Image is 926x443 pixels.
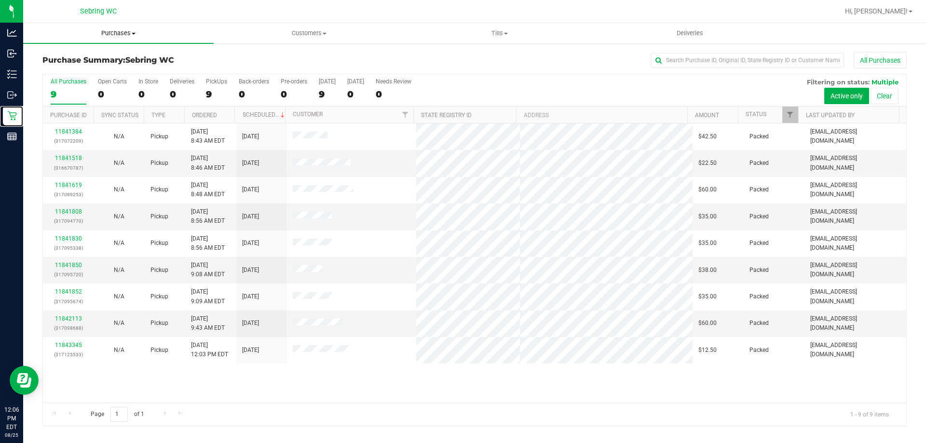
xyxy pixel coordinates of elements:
span: Deliveries [664,29,716,38]
span: Page of 1 [82,407,152,422]
div: Pre-orders [281,78,307,85]
span: [EMAIL_ADDRESS][DOMAIN_NAME] [810,341,900,359]
a: Customer [293,111,323,118]
span: Not Applicable [114,320,124,326]
span: [DATE] [242,319,259,328]
div: 0 [239,89,269,100]
span: [DATE] 9:08 AM EDT [191,261,225,279]
span: [DATE] 8:56 AM EDT [191,234,225,253]
span: [EMAIL_ADDRESS][DOMAIN_NAME] [810,314,900,333]
a: 11841619 [55,182,82,188]
button: N/A [114,239,124,248]
a: Tills [404,23,595,43]
span: Packed [749,239,769,248]
inline-svg: Inventory [7,69,17,79]
span: [EMAIL_ADDRESS][DOMAIN_NAME] [810,261,900,279]
p: (317125533) [49,350,88,359]
span: [EMAIL_ADDRESS][DOMAIN_NAME] [810,181,900,199]
p: (317094770) [49,216,88,226]
p: (317089253) [49,190,88,199]
span: Tills [405,29,594,38]
span: [DATE] 8:46 AM EDT [191,154,225,172]
div: 0 [347,89,364,100]
button: N/A [114,132,124,141]
span: [DATE] [242,292,259,301]
span: Not Applicable [114,267,124,273]
span: Pickup [150,159,168,168]
span: Hi, [PERSON_NAME]! [845,7,908,15]
div: [DATE] [319,78,336,85]
span: [EMAIL_ADDRESS][DOMAIN_NAME] [810,207,900,226]
th: Address [516,107,687,123]
a: Status [746,111,766,118]
span: 1 - 9 of 9 items [843,407,897,421]
a: 11843345 [55,342,82,349]
span: Packed [749,346,769,355]
h3: Purchase Summary: [42,56,330,65]
span: $22.50 [698,159,717,168]
a: Customers [214,23,404,43]
span: Pickup [150,239,168,248]
span: Packed [749,266,769,275]
div: Back-orders [239,78,269,85]
inline-svg: Inbound [7,49,17,58]
span: $60.00 [698,319,717,328]
span: Pickup [150,319,168,328]
a: Type [151,112,165,119]
button: N/A [114,212,124,221]
button: N/A [114,159,124,168]
button: N/A [114,292,124,301]
span: Sebring WC [80,7,117,15]
a: 11841850 [55,262,82,268]
span: $35.00 [698,292,717,301]
a: Filter [782,107,798,123]
div: 0 [376,89,411,100]
div: Deliveries [170,78,194,85]
span: Pickup [150,266,168,275]
div: 0 [98,89,127,100]
div: In Store [138,78,158,85]
p: (317098688) [49,323,88,333]
span: Purchases [23,29,214,38]
span: Not Applicable [114,347,124,353]
inline-svg: Outbound [7,90,17,100]
span: [DATE] [242,159,259,168]
span: Not Applicable [114,293,124,300]
button: N/A [114,185,124,194]
p: (317095720) [49,270,88,279]
span: Not Applicable [114,240,124,246]
p: 08/25 [4,431,19,439]
span: [DATE] 8:48 AM EDT [191,181,225,199]
span: [EMAIL_ADDRESS][DOMAIN_NAME] [810,127,900,146]
button: N/A [114,346,124,355]
a: Scheduled [243,111,286,118]
a: 11841852 [55,288,82,295]
span: Pickup [150,212,168,221]
div: PickUps [206,78,227,85]
a: Purchase ID [50,112,87,119]
span: Not Applicable [114,133,124,140]
span: Pickup [150,132,168,141]
a: Deliveries [595,23,785,43]
iframe: Resource center [10,366,39,395]
button: Active only [824,88,869,104]
a: 11841384 [55,128,82,135]
span: Filtering on status: [807,78,870,86]
span: Packed [749,159,769,168]
p: 12:06 PM EDT [4,405,19,431]
span: $60.00 [698,185,717,194]
span: [DATE] [242,132,259,141]
span: [DATE] 8:56 AM EDT [191,207,225,226]
span: $35.00 [698,212,717,221]
inline-svg: Analytics [7,28,17,38]
a: Amount [695,112,719,119]
a: Sync Status [101,112,138,119]
span: Sebring WC [125,55,174,65]
span: Pickup [150,292,168,301]
span: Pickup [150,185,168,194]
span: Pickup [150,346,168,355]
div: [DATE] [347,78,364,85]
span: Not Applicable [114,160,124,166]
span: [EMAIL_ADDRESS][DOMAIN_NAME] [810,234,900,253]
span: Not Applicable [114,186,124,193]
